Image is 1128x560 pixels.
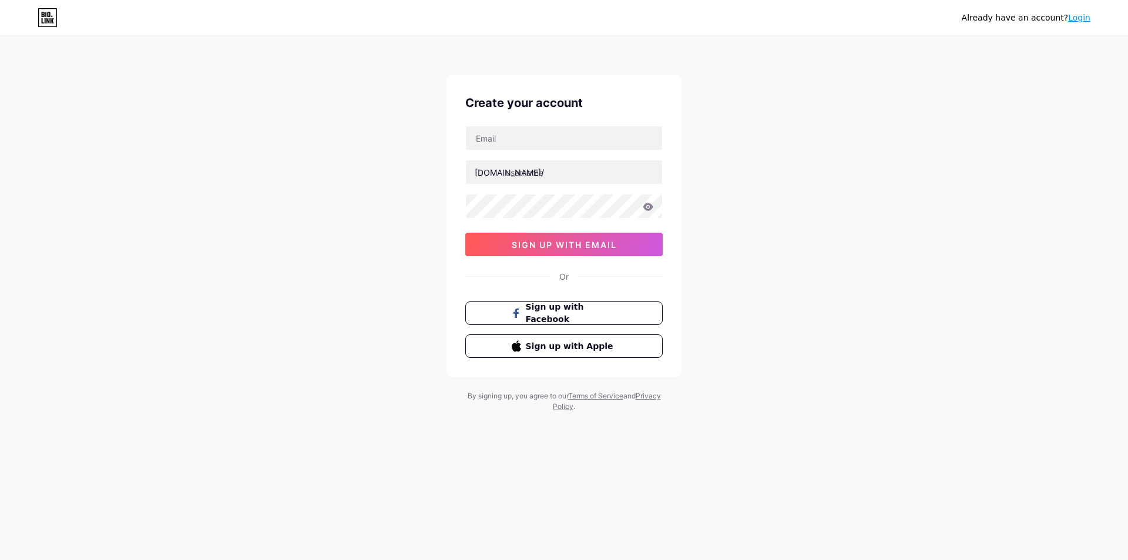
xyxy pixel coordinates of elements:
div: By signing up, you agree to our and . [464,391,664,412]
div: Create your account [465,94,663,112]
span: Sign up with Facebook [526,301,617,326]
button: Sign up with Apple [465,334,663,358]
button: sign up with email [465,233,663,256]
input: Email [466,126,662,150]
div: Already have an account? [962,12,1090,24]
a: Terms of Service [568,391,623,400]
div: [DOMAIN_NAME]/ [475,166,544,179]
div: Or [559,270,569,283]
button: Sign up with Facebook [465,301,663,325]
input: username [466,160,662,184]
span: sign up with email [512,240,617,250]
span: Sign up with Apple [526,340,617,353]
a: Login [1068,13,1090,22]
